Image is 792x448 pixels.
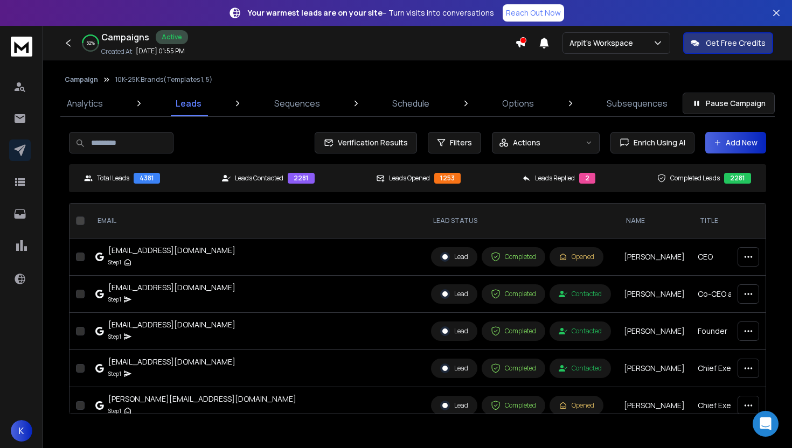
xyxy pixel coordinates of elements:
p: Step 1 [108,331,121,342]
a: Options [496,90,540,116]
p: 10K-25K Brands(Templates 1, 5) [115,75,212,84]
p: Options [502,97,534,110]
a: Leads [169,90,208,116]
h1: Campaigns [101,31,149,44]
p: Actions [513,137,540,148]
div: Lead [440,401,468,410]
div: Active [156,30,188,44]
td: [PERSON_NAME] [617,387,691,424]
td: Co-CEO and Head Distiller [691,276,786,313]
p: Step 1 [108,368,121,379]
div: Lead [440,252,468,262]
p: Created At: [101,47,134,56]
div: Open Intercom Messenger [753,411,779,437]
th: EMAIL [89,204,425,239]
div: [EMAIL_ADDRESS][DOMAIN_NAME] [108,319,235,330]
p: Sequences [274,97,320,110]
div: Completed [491,363,536,373]
div: Lead [440,289,468,299]
div: [EMAIL_ADDRESS][DOMAIN_NAME] [108,356,235,367]
p: 52 % [86,40,95,46]
div: 1253 [434,173,461,184]
a: Analytics [60,90,109,116]
td: [PERSON_NAME] [617,239,691,276]
div: Opened [559,253,594,261]
img: logo [11,37,32,57]
p: Leads Contacted [235,174,283,183]
a: Reach Out Now [503,4,564,22]
button: Verification Results [315,132,417,153]
th: NAME [617,204,691,239]
a: Schedule [386,90,436,116]
p: Step 1 [108,405,121,416]
div: Completed [491,289,536,299]
div: Contacted [559,290,602,298]
p: Leads Replied [535,174,575,183]
div: [EMAIL_ADDRESS][DOMAIN_NAME] [108,282,235,293]
button: Campaign [65,75,98,84]
td: [PERSON_NAME] [617,313,691,350]
td: Chief Executive Officer [691,387,786,424]
p: Reach Out Now [506,8,561,18]
div: Completed [491,401,536,410]
p: Total Leads [97,174,129,183]
p: Subsequences [607,97,668,110]
span: Filters [450,137,472,148]
td: [PERSON_NAME] [617,276,691,313]
button: Get Free Credits [683,32,773,54]
span: Verification Results [334,137,408,148]
p: – Turn visits into conversations [248,8,494,18]
a: Sequences [268,90,326,116]
div: Completed [491,326,536,336]
th: LEAD STATUS [425,204,617,239]
td: [PERSON_NAME] [617,350,691,387]
p: Leads [176,97,202,110]
th: title [691,204,786,239]
div: 2 [579,173,595,184]
div: Completed [491,252,536,262]
div: 2281 [724,173,751,184]
p: Schedule [392,97,429,110]
p: Step 1 [108,257,121,268]
p: Analytics [67,97,103,110]
button: Filters [428,132,481,153]
button: Add New [705,132,766,153]
div: Lead [440,326,468,336]
p: Step 1 [108,294,121,305]
a: Subsequences [600,90,674,116]
td: Chief Executive Officer [691,350,786,387]
div: 2281 [288,173,315,184]
div: Contacted [559,364,602,373]
div: Contacted [559,327,602,335]
div: 4381 [134,173,160,184]
p: Arpit's Workspace [569,38,637,48]
td: Founder [691,313,786,350]
span: Enrich Using AI [629,137,685,148]
div: [EMAIL_ADDRESS][DOMAIN_NAME] [108,245,235,256]
button: Pause Campaign [683,93,775,114]
strong: Your warmest leads are on your site [248,8,383,18]
button: K [11,420,32,442]
div: [PERSON_NAME][EMAIL_ADDRESS][DOMAIN_NAME] [108,394,296,404]
div: Opened [559,401,594,410]
p: Leads Opened [389,174,430,183]
p: Completed Leads [670,174,720,183]
td: CEO [691,239,786,276]
p: [DATE] 01:55 PM [136,47,185,55]
p: Get Free Credits [706,38,766,48]
button: Enrich Using AI [610,132,694,153]
div: Lead [440,363,468,373]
